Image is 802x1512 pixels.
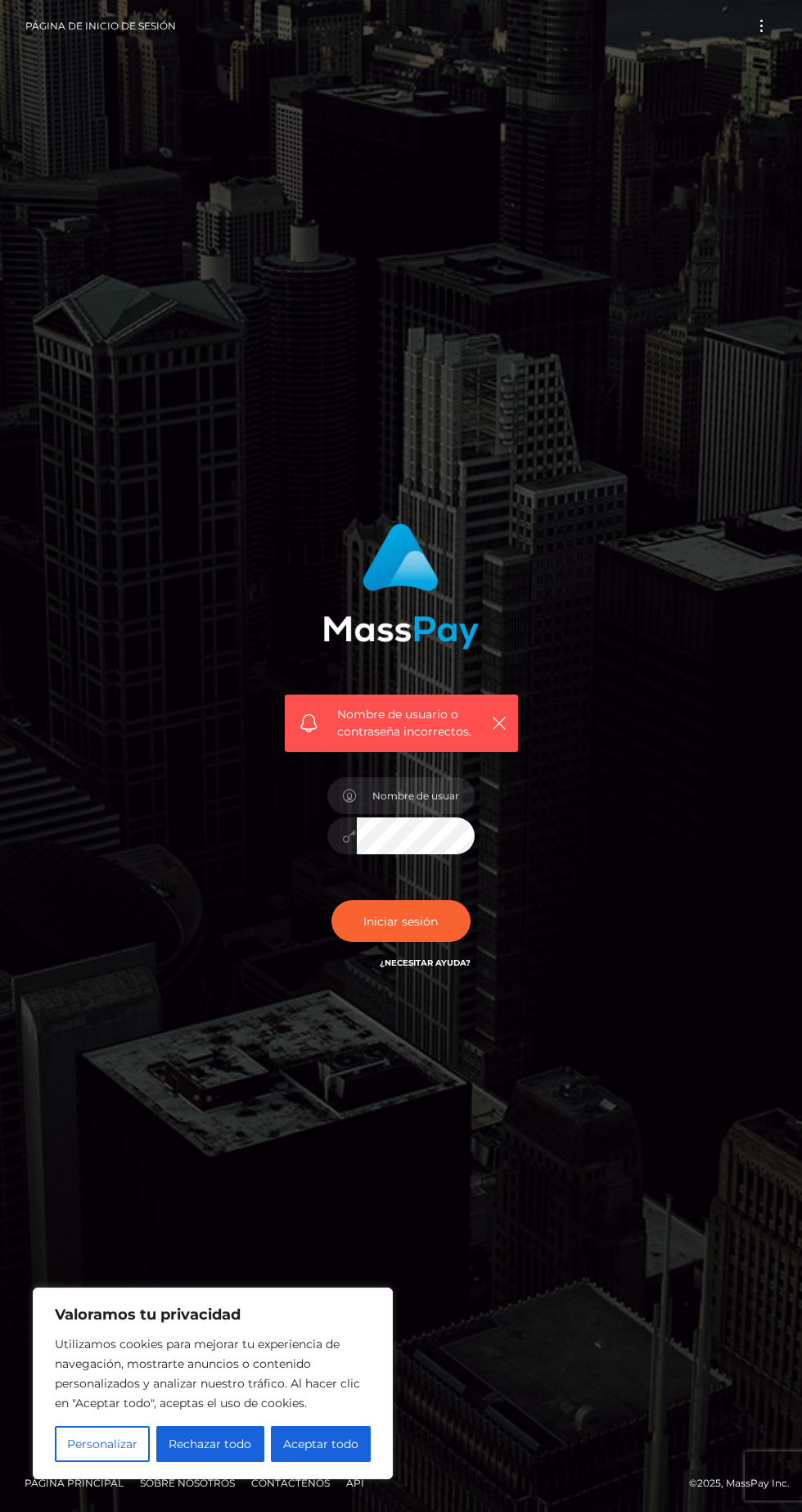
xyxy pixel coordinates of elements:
font: Contáctenos [251,1477,330,1489]
font: Personalizar [67,1437,137,1451]
font: Iniciar sesión [364,914,439,929]
font: Sobre nosotros [140,1477,235,1489]
font: 2025, MassPay Inc. [697,1477,790,1489]
div: Valoramos tu privacidad [33,1288,393,1479]
font: © [689,1477,697,1489]
a: Página de inicio de sesión [25,8,176,43]
input: Nombre de usuario... [357,777,475,814]
a: Página principal [18,1470,130,1496]
font: Nombre de usuario o contraseña incorrectos. [338,707,472,739]
button: Aceptar todo [271,1426,371,1462]
font: Valoramos tu privacidad [55,1306,241,1324]
img: Inicio de sesión en MassPay [323,523,479,649]
button: Rechazar todo [156,1426,264,1462]
font: Página principal [25,1477,124,1489]
a: Contáctenos [245,1470,336,1496]
button: Iniciar sesión [331,900,471,941]
font: Rechazar todo [169,1437,251,1451]
a: API [340,1470,371,1496]
button: Personalizar [55,1426,150,1462]
a: ¿Necesitar ayuda? [380,957,471,968]
button: Cambiar navegación [746,15,777,37]
font: API [346,1477,364,1489]
font: Utilizamos cookies para mejorar tu experiencia de navegación, mostrarte anuncios o contenido pers... [55,1337,360,1410]
font: Aceptar todo [283,1437,358,1451]
font: Página de inicio de sesión [25,20,176,32]
a: Sobre nosotros [133,1470,241,1496]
